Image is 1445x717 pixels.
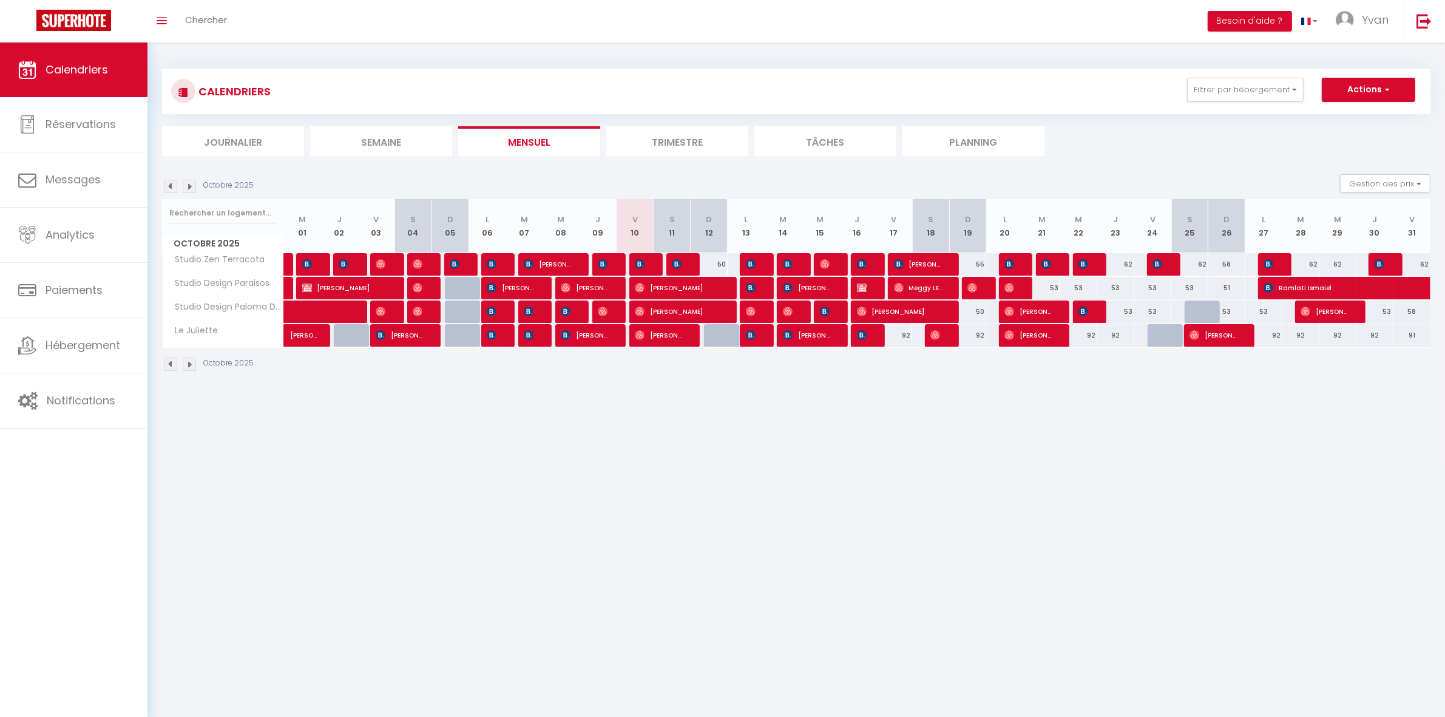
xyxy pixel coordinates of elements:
span: [PERSON_NAME] [413,276,425,299]
div: 92 [1319,324,1356,347]
abbr: M [1334,214,1341,225]
span: [PERSON_NAME] [598,253,610,276]
div: 92 [1356,324,1393,347]
span: [PERSON_NAME] [857,253,869,276]
span: [PERSON_NAME] [450,253,462,276]
span: [PERSON_NAME] [746,253,758,276]
abbr: M [299,214,306,225]
span: [PERSON_NAME] [598,300,610,323]
div: 53 [1245,301,1282,323]
span: [PERSON_NAME] [1004,324,1054,347]
abbr: J [1114,214,1118,225]
abbr: L [1003,214,1007,225]
span: Messages [46,172,101,187]
span: [PERSON_NAME] [783,253,795,276]
span: [PERSON_NAME] [1041,253,1054,276]
span: [PERSON_NAME] [561,324,610,347]
span: [PERSON_NAME] [524,253,573,276]
span: [PERSON_NAME] wants [561,276,610,299]
li: Journalier [162,126,304,156]
div: 53 [1171,277,1208,299]
th: 16 [839,199,876,253]
button: Besoin d'aide ? [1208,11,1292,32]
abbr: J [337,214,342,225]
input: Rechercher un logement... [169,202,277,224]
div: 92 [949,324,986,347]
span: [PERSON_NAME] [930,324,942,347]
abbr: V [1409,214,1415,225]
abbr: D [1223,214,1230,225]
span: [PERSON_NAME] [635,276,721,299]
button: Actions [1322,78,1415,102]
span: [PERSON_NAME] [746,324,758,347]
span: Analytics [46,227,95,242]
th: 01 [284,199,321,253]
span: [PERSON_NAME] [561,300,573,323]
th: 23 [1097,199,1134,253]
li: Trimestre [606,126,748,156]
span: Calendriers [46,62,108,77]
span: [PERSON_NAME] [672,253,684,276]
th: 18 [912,199,949,253]
span: Margaux Joyeux [413,300,425,323]
abbr: D [965,214,971,225]
abbr: L [486,214,489,225]
th: 24 [1134,199,1171,253]
abbr: D [706,214,712,225]
span: [PERSON_NAME] [487,324,499,347]
span: [PERSON_NAME] Et [PERSON_NAME] [967,276,980,299]
span: Chercher [185,13,227,26]
th: 21 [1023,199,1060,253]
div: 53 [1208,301,1245,323]
th: 08 [543,199,580,253]
div: 53 [1060,277,1097,299]
img: Super Booking [36,10,111,31]
th: 06 [469,199,506,253]
span: Réservations [46,117,116,132]
span: [PERSON_NAME] [1004,300,1054,323]
th: 19 [949,199,986,253]
abbr: M [521,214,528,225]
div: 92 [1282,324,1319,347]
li: Planning [902,126,1044,156]
span: [PERSON_NAME] [1078,253,1091,276]
div: 91 [1393,324,1430,347]
span: [PERSON_NAME] [290,318,318,341]
span: [PERSON_NAME] [1375,253,1387,276]
th: 02 [320,199,357,253]
span: Le Juliette [164,324,222,338]
span: [PERSON_NAME] [783,324,832,347]
abbr: V [1150,214,1156,225]
img: logout [1416,13,1432,29]
img: ... [1336,11,1354,29]
abbr: S [1187,214,1193,225]
span: [PERSON_NAME] [1004,253,1017,276]
abbr: M [1038,214,1046,225]
th: 13 [728,199,765,253]
abbr: L [1262,214,1265,225]
abbr: D [447,214,453,225]
span: [PERSON_NAME] [376,300,388,323]
abbr: J [854,214,859,225]
span: [PERSON_NAME] Forcet [524,300,536,323]
th: 28 [1282,199,1319,253]
th: 05 [431,199,469,253]
span: [PERSON_NAME] [746,276,758,299]
li: Semaine [310,126,452,156]
th: 10 [617,199,654,253]
th: 20 [986,199,1023,253]
li: Mensuel [458,126,600,156]
span: [PERSON_NAME] [376,324,425,347]
span: [PERSON_NAME] [635,300,721,323]
div: 92 [1060,324,1097,347]
th: 22 [1060,199,1097,253]
span: Studio Design Paloma Dark [164,301,286,314]
th: 11 [654,199,691,253]
th: 15 [802,199,839,253]
abbr: S [410,214,416,225]
span: Octobre 2025 [163,235,283,253]
span: [PERSON_NAME] [783,276,832,299]
div: 53 [1134,277,1171,299]
span: [PERSON_NAME] [635,324,684,347]
div: 62 [1171,253,1208,276]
